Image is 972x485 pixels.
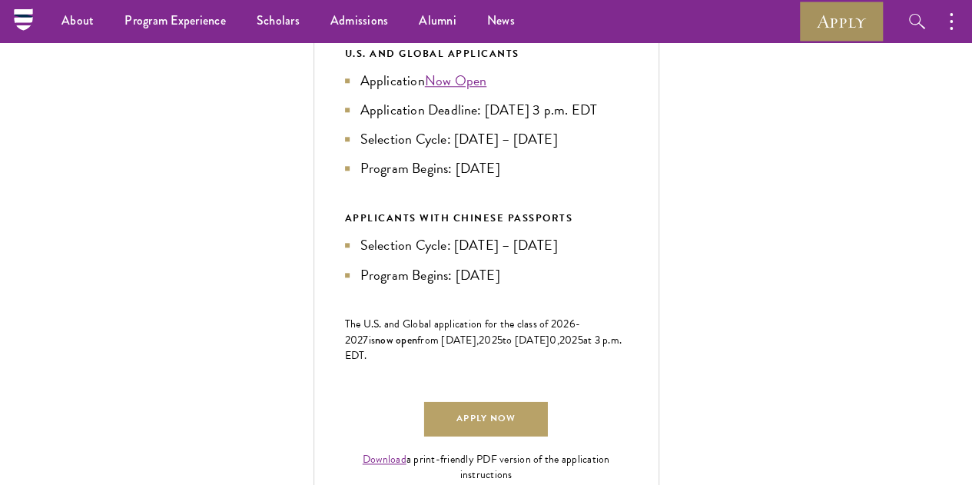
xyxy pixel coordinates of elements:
span: 5 [578,332,583,348]
li: Program Begins: [DATE] [345,264,628,286]
span: to [DATE] [503,332,549,348]
span: 0 [549,332,556,348]
div: a print-friendly PDF version of the application instructions [345,452,628,483]
span: now open [375,332,417,347]
a: Apply Now [424,402,547,437]
a: Now Open [425,70,487,91]
span: 202 [479,332,497,348]
span: -202 [345,316,581,348]
span: at 3 p.m. EDT. [345,332,622,364]
span: The U.S. and Global application for the class of 202 [345,316,569,332]
span: 5 [497,332,503,348]
span: 6 [569,316,576,332]
div: APPLICANTS WITH CHINESE PASSPORTS [345,210,628,227]
span: 202 [559,332,578,348]
li: Selection Cycle: [DATE] – [DATE] [345,128,628,150]
li: Selection Cycle: [DATE] – [DATE] [345,234,628,256]
span: , [557,332,559,348]
span: 7 [363,332,368,348]
li: Application [345,70,628,91]
li: Application Deadline: [DATE] 3 p.m. EDT [345,99,628,121]
span: from [DATE], [417,332,479,348]
div: U.S. and Global Applicants [345,45,628,62]
a: Download [363,451,406,467]
span: is [369,332,376,348]
li: Program Begins: [DATE] [345,158,628,179]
